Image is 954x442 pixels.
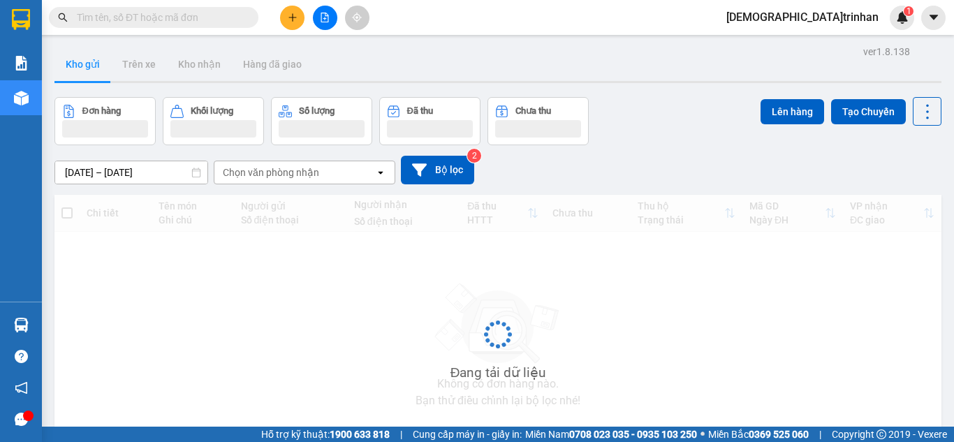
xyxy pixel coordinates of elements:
[82,106,121,116] div: Đơn hàng
[708,427,809,442] span: Miền Bắc
[345,6,369,30] button: aim
[167,47,232,81] button: Kho nhận
[12,9,30,30] img: logo-vxr
[450,362,546,383] div: Đang tải dữ liệu
[299,106,335,116] div: Số lượng
[863,44,910,59] div: ver 1.8.138
[271,97,372,145] button: Số lượng
[375,167,386,178] svg: open
[191,106,233,116] div: Khối lượng
[58,13,68,22] span: search
[54,97,156,145] button: Đơn hàng
[700,432,705,437] span: ⚪️
[14,318,29,332] img: warehouse-icon
[15,350,28,363] span: question-circle
[904,6,913,16] sup: 1
[15,381,28,395] span: notification
[569,429,697,440] strong: 0708 023 035 - 0935 103 250
[14,91,29,105] img: warehouse-icon
[467,149,481,163] sup: 2
[906,6,911,16] span: 1
[413,427,522,442] span: Cung cấp máy in - giấy in:
[330,429,390,440] strong: 1900 633 818
[921,6,946,30] button: caret-down
[55,161,207,184] input: Select a date range.
[14,56,29,71] img: solution-icon
[876,429,886,439] span: copyright
[77,10,242,25] input: Tìm tên, số ĐT hoặc mã đơn
[379,97,480,145] button: Đã thu
[749,429,809,440] strong: 0369 525 060
[163,97,264,145] button: Khối lượng
[261,427,390,442] span: Hỗ trợ kỹ thuật:
[54,47,111,81] button: Kho gửi
[515,106,551,116] div: Chưa thu
[407,106,433,116] div: Đã thu
[313,6,337,30] button: file-add
[223,165,319,179] div: Chọn văn phòng nhận
[927,11,940,24] span: caret-down
[280,6,304,30] button: plus
[400,427,402,442] span: |
[232,47,313,81] button: Hàng đã giao
[320,13,330,22] span: file-add
[487,97,589,145] button: Chưa thu
[715,8,890,26] span: [DEMOGRAPHIC_DATA]trinhan
[525,427,697,442] span: Miền Nam
[831,99,906,124] button: Tạo Chuyến
[111,47,167,81] button: Trên xe
[761,99,824,124] button: Lên hàng
[15,413,28,426] span: message
[401,156,474,184] button: Bộ lọc
[288,13,298,22] span: plus
[352,13,362,22] span: aim
[819,427,821,442] span: |
[896,11,909,24] img: icon-new-feature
